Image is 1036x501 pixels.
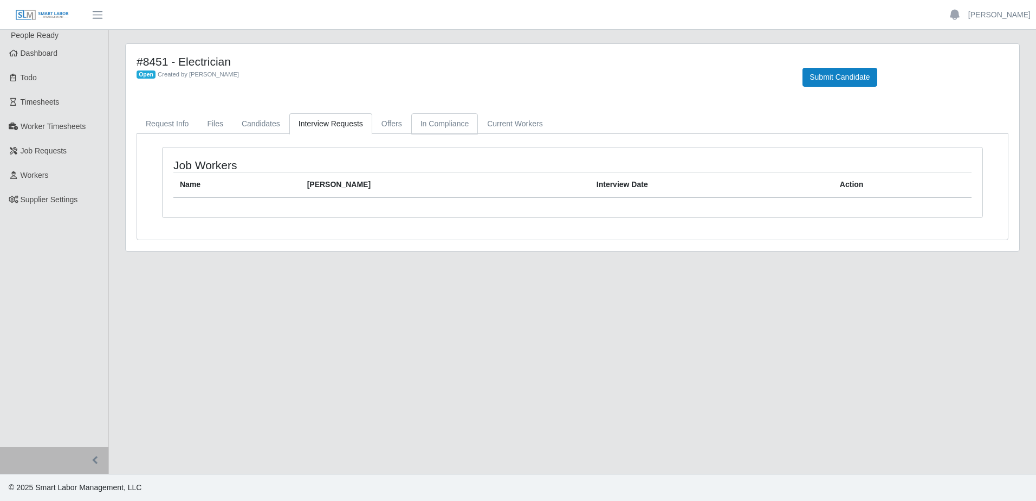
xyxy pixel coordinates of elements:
[802,68,877,87] button: Submit Candidate
[21,122,86,131] span: Worker Timesheets
[15,9,69,21] img: SLM Logo
[21,98,60,106] span: Timesheets
[590,172,833,198] th: Interview Date
[198,113,232,134] a: Files
[411,113,478,134] a: In Compliance
[478,113,552,134] a: Current Workers
[137,55,786,68] h4: #8451 - Electrician
[232,113,289,134] a: Candidates
[289,113,372,134] a: Interview Requests
[301,172,590,198] th: [PERSON_NAME]
[968,9,1031,21] a: [PERSON_NAME]
[137,70,156,79] span: Open
[21,146,67,155] span: Job Requests
[21,195,78,204] span: Supplier Settings
[372,113,411,134] a: Offers
[21,73,37,82] span: Todo
[173,172,301,198] th: Name
[158,71,239,78] span: Created by [PERSON_NAME]
[11,31,59,40] span: People Ready
[9,483,141,492] span: © 2025 Smart Labor Management, LLC
[833,172,972,198] th: Action
[173,158,496,172] h4: Job Workers
[137,113,198,134] a: Request Info
[21,171,49,179] span: Workers
[21,49,58,57] span: Dashboard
